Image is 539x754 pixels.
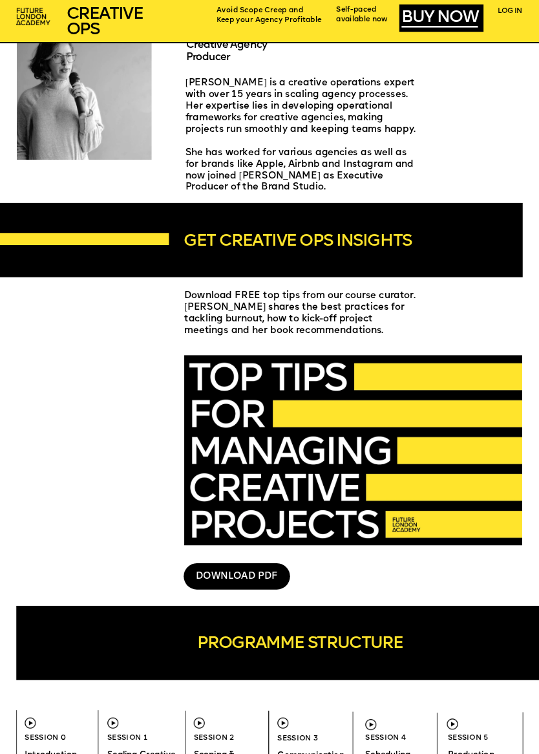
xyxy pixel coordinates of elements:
[365,734,406,742] span: Session 4
[107,718,118,729] img: upload-60f0cde6-1fc7-443c-af28-15e41498aeec.png
[365,719,376,730] img: upload-60f0cde6-1fc7-443c-af28-15e41498aeec.png
[336,16,388,23] span: available now
[197,635,403,652] span: PROGRAMME STRUCTURE
[67,6,143,39] span: CREATIVE OPS
[217,16,321,23] span: Keep your Agency Profitable
[277,718,288,729] img: upload-60f0cde6-1fc7-443c-af28-15e41498aeec.png
[186,39,269,63] span: Creative Agency Producer
[184,233,412,250] span: GET CREATIVE OPS INSIGHTS
[184,292,418,336] span: Download FREE top tips from our course curator. [PERSON_NAME] shares the best practices for tackl...
[277,735,318,742] span: Session 3
[194,734,235,742] span: Session 2
[107,734,147,742] span: Session 1
[402,9,478,28] a: BUY NOW
[336,6,376,14] span: Self-paced
[17,25,151,160] img: upload-38f1026f-a674-439f-99da-eea55d3ead0f.jpg
[447,718,458,729] img: upload-60f0cde6-1fc7-443c-af28-15e41498aeec.png
[498,7,522,15] a: LOG IN
[194,718,205,729] img: upload-60f0cde6-1fc7-443c-af28-15e41498aeec.png
[25,734,66,742] span: Session 0
[13,5,54,29] img: upload-2f72e7a8-3806-41e8-b55b-d754ac055a4a.png
[185,148,417,192] span: She has worked for various agencies as well as for brands like Apple, Airbnb and Instagram and no...
[25,718,36,729] img: upload-60f0cde6-1fc7-443c-af28-15e41498aeec.png
[217,6,303,14] span: Avoid Scope Creep and
[184,355,522,545] img: upload-441b0cdc-a814-4903-b39a-2e353f390de8.jpg
[185,79,417,135] span: [PERSON_NAME] is a creative operations expert with over 15 years in scaling agency processes. Her...
[448,734,489,742] span: Session 5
